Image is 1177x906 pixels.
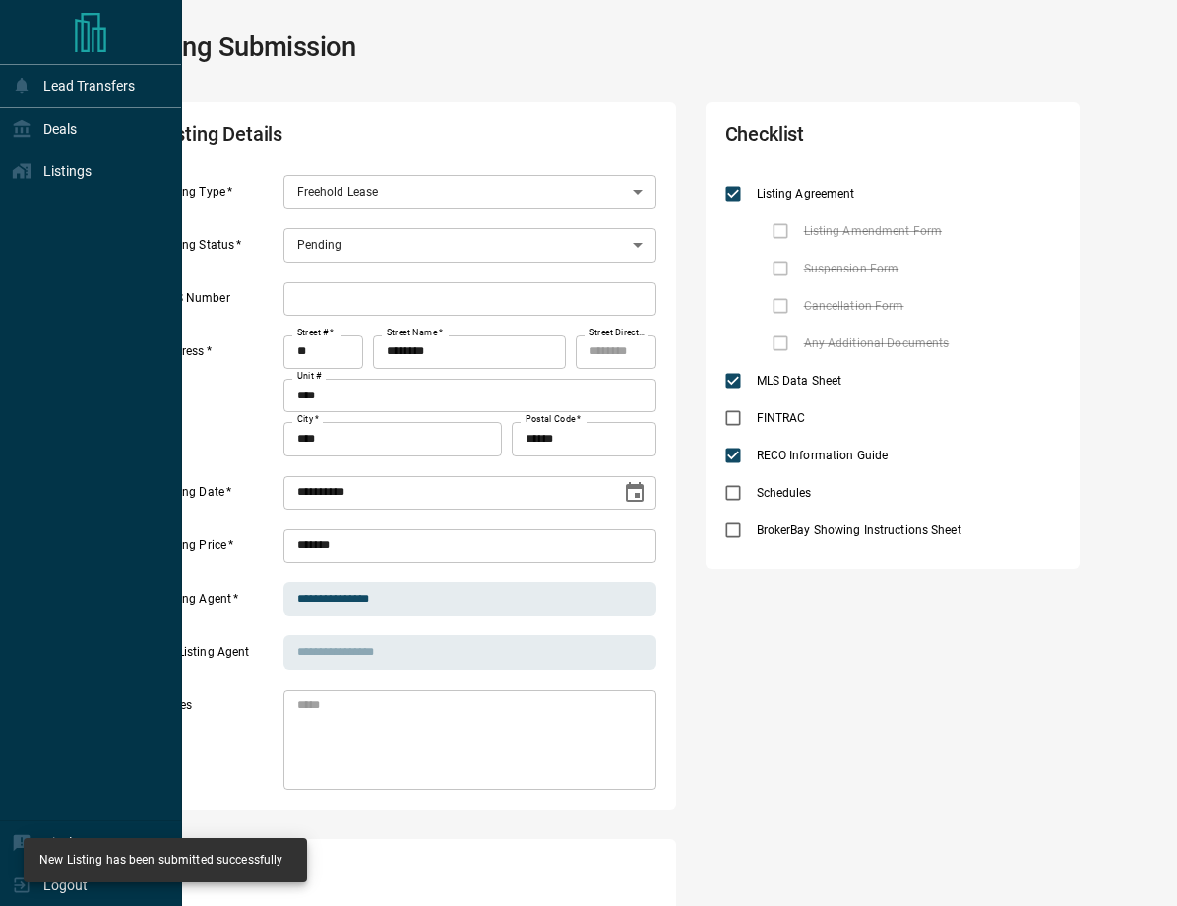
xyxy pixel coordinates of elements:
span: MLS Data Sheet [752,372,847,390]
h2: Checklist [725,122,926,155]
button: Choose date, selected date is Oct 15, 2025 [615,473,654,513]
span: Listing Agreement [752,185,860,203]
label: Listing Type [160,184,279,210]
label: Listing Price [160,537,279,563]
span: BrokerBay Showing Instructions Sheet [752,521,966,539]
label: MLS Number [160,290,279,316]
div: New Listing has been submitted successfully [39,844,283,876]
label: Street # [297,327,334,339]
h1: New Listing Submission [75,31,356,63]
span: Listing Amendment Form [799,222,947,240]
span: Any Additional Documents [799,334,955,352]
span: Schedules [752,484,817,502]
span: FINTRAC [752,409,811,427]
span: RECO Information Guide [752,447,893,464]
label: Listing Agent [160,591,279,617]
div: Freehold Lease [283,175,656,209]
label: Unit # [297,370,322,383]
h2: Documents [160,859,458,892]
label: Street Direction [589,327,647,339]
label: Address [160,343,279,455]
label: City [297,413,319,426]
label: Notes [160,697,279,790]
label: Listing Status [160,237,279,263]
div: Pending [283,228,656,262]
label: Co Listing Agent [160,644,279,670]
label: Street Name [387,327,443,339]
label: Listing Date [160,484,279,510]
span: Suspension Form [799,260,904,277]
h2: Listing Details [160,122,458,155]
label: Postal Code [526,413,581,426]
span: Cancellation Form [799,297,909,315]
